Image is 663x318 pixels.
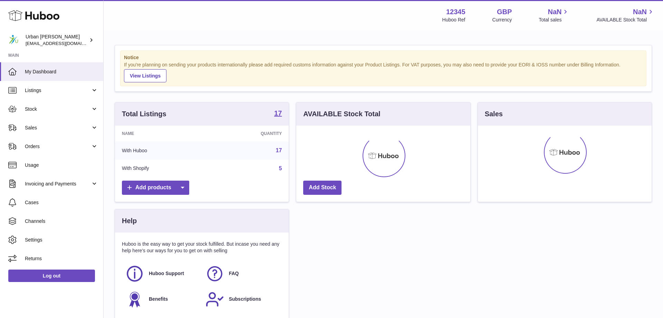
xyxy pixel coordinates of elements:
span: [EMAIL_ADDRESS][DOMAIN_NAME] [26,40,102,46]
p: Huboo is the easy way to get your stock fulfilled. But incase you need any help here's our ways f... [122,241,282,254]
span: Subscriptions [229,296,261,302]
span: Orders [25,143,91,150]
span: Sales [25,125,91,131]
span: Settings [25,237,98,243]
strong: 17 [274,110,282,117]
span: Invoicing and Payments [25,181,91,187]
span: My Dashboard [25,69,98,75]
div: Urban [PERSON_NAME] [26,34,88,47]
a: Log out [8,270,95,282]
a: View Listings [124,69,166,82]
a: 5 [279,165,282,171]
strong: GBP [497,7,512,17]
td: With Shopify [115,160,209,178]
a: Benefits [125,290,199,309]
span: NaN [633,7,647,17]
span: Benefits [149,296,168,302]
span: Stock [25,106,91,112]
a: Subscriptions [205,290,279,309]
span: Usage [25,162,98,169]
span: FAQ [229,270,239,277]
a: Add Stock [303,181,342,195]
th: Quantity [209,126,289,142]
span: Channels [25,218,98,225]
span: Huboo Support [149,270,184,277]
h3: Help [122,216,137,226]
div: If you're planning on sending your products internationally please add required customs informati... [124,62,643,82]
h3: Sales [485,109,503,119]
a: 17 [274,110,282,118]
strong: 12345 [446,7,465,17]
h3: AVAILABLE Stock Total [303,109,380,119]
td: With Huboo [115,142,209,160]
a: 17 [276,147,282,153]
strong: Notice [124,54,643,61]
div: Currency [492,17,512,23]
span: Returns [25,255,98,262]
div: Huboo Ref [442,17,465,23]
span: Cases [25,199,98,206]
a: FAQ [205,264,279,283]
span: Listings [25,87,91,94]
span: NaN [548,7,561,17]
a: Huboo Support [125,264,199,283]
a: NaN Total sales [539,7,569,23]
span: AVAILABLE Stock Total [596,17,655,23]
a: Add products [122,181,189,195]
span: Total sales [539,17,569,23]
img: orders@urbanpoling.com [8,35,19,45]
a: NaN AVAILABLE Stock Total [596,7,655,23]
h3: Total Listings [122,109,166,119]
th: Name [115,126,209,142]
